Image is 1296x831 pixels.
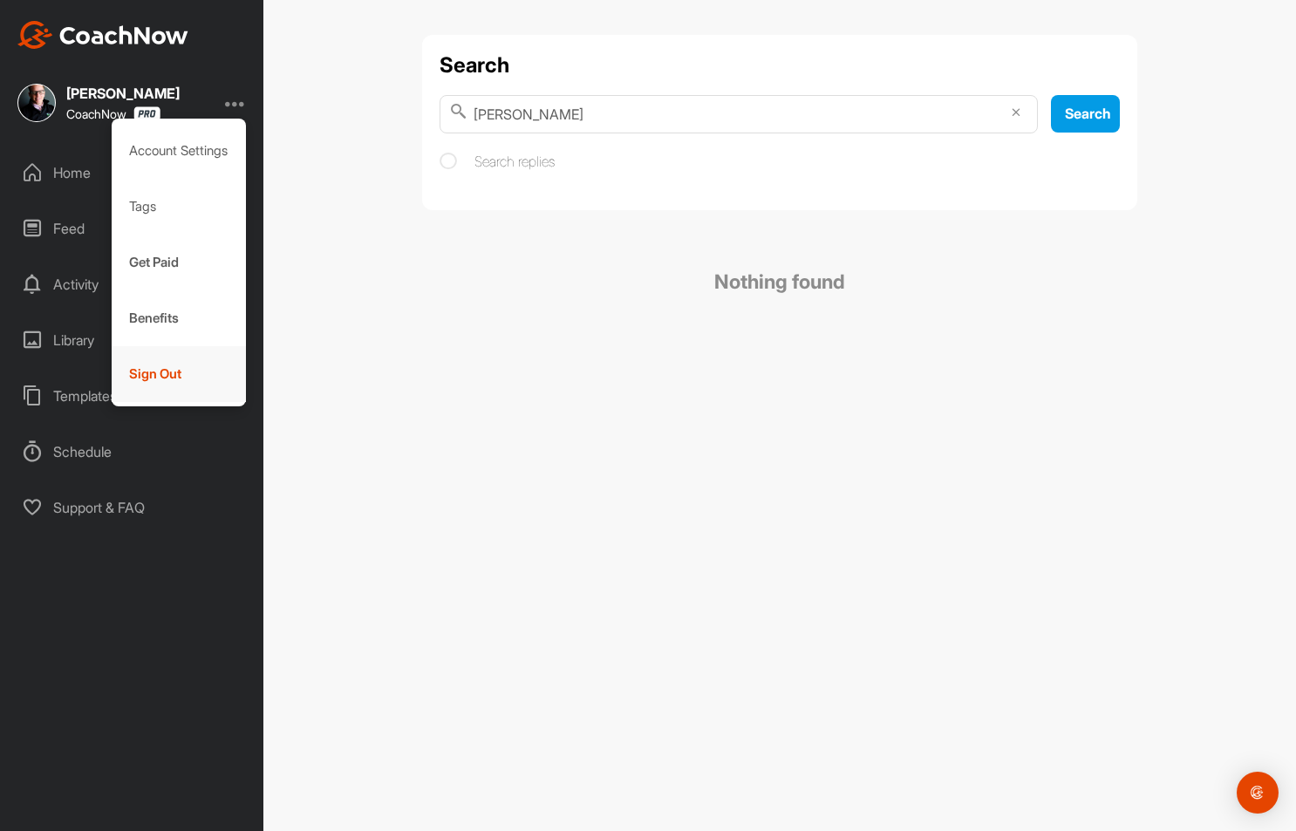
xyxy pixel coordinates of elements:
[112,179,247,235] div: Tags
[10,262,256,306] div: Activity
[10,318,256,362] div: Library
[1051,95,1120,133] button: Search
[66,86,180,100] div: [PERSON_NAME]
[17,84,56,122] img: square_d7b6dd5b2d8b6df5777e39d7bdd614c0.jpg
[440,151,555,172] label: Search replies
[10,207,256,250] div: Feed
[422,228,1137,336] h2: Nothing found
[10,151,256,194] div: Home
[10,430,256,473] div: Schedule
[17,21,188,49] img: CoachNow
[440,52,1120,78] h1: Search
[440,95,1038,133] input: Search
[133,106,160,121] img: CoachNow Pro
[1237,772,1279,814] div: Open Intercom Messenger
[66,106,160,121] div: CoachNow
[112,346,247,402] div: Sign Out
[1065,105,1111,122] span: Search
[10,486,256,529] div: Support & FAQ
[112,123,247,179] div: Account Settings
[112,290,247,346] div: Benefits
[10,374,256,418] div: Templates
[112,235,247,290] div: Get Paid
